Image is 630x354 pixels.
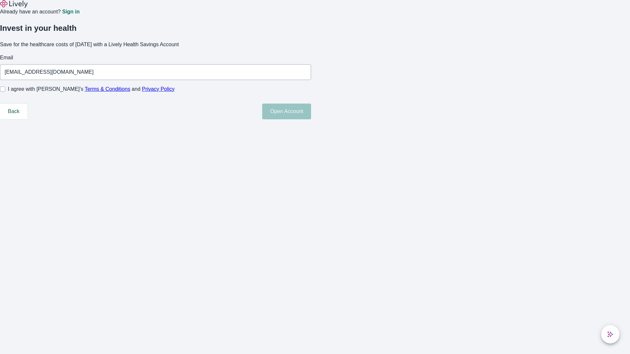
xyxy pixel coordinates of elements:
svg: Lively AI Assistant [607,331,614,338]
a: Sign in [62,9,79,14]
a: Privacy Policy [142,86,175,92]
span: I agree with [PERSON_NAME]’s and [8,85,175,93]
a: Terms & Conditions [85,86,130,92]
button: chat [601,325,619,344]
